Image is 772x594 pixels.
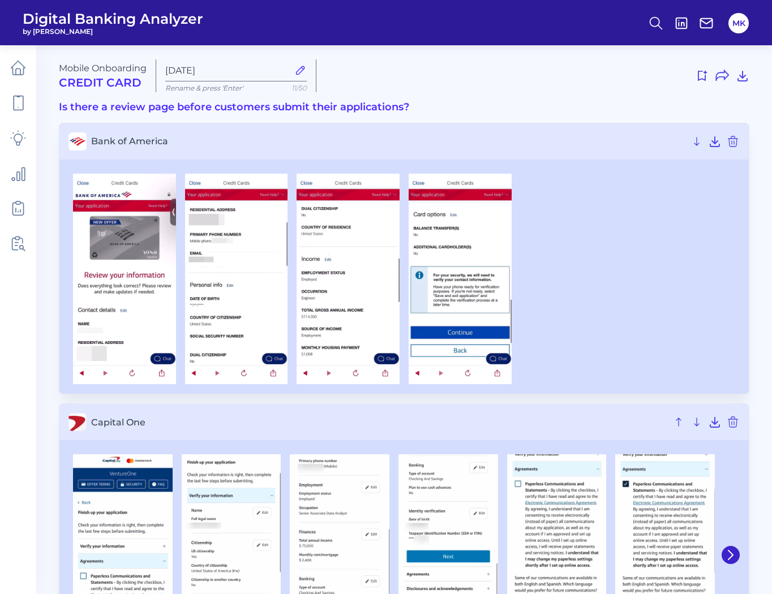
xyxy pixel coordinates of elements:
img: Bank of America [297,174,400,385]
img: Bank of America [185,174,288,385]
img: Bank of America [73,174,176,385]
span: Capital One [91,417,667,428]
div: Mobile Onboarding [59,63,147,89]
p: Rename & press 'Enter' [165,84,307,92]
span: 11/50 [291,84,307,92]
img: Bank of America [409,174,512,385]
h3: Is there a review page before customers submit their applications? [59,101,749,114]
span: by [PERSON_NAME] [23,27,203,36]
button: MK [728,13,749,33]
span: Bank of America [91,136,685,147]
h2: Credit Card [59,76,147,89]
span: Digital Banking Analyzer [23,10,203,27]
